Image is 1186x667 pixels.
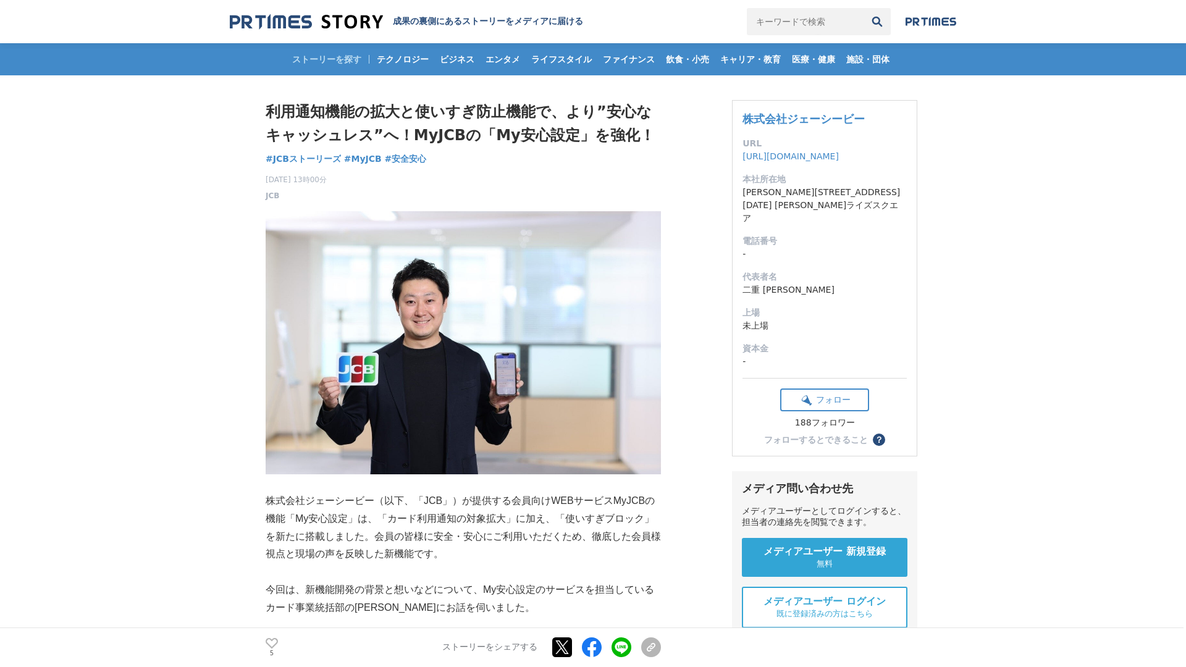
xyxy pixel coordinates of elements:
[442,642,537,653] p: ストーリーをシェアする
[344,153,382,164] span: #MyJCB
[266,190,279,201] a: JCB
[266,581,661,617] p: 今回は、新機能開発の背景と想いなどについて、My安心設定のサービスを担当しているカード事業統括部の[PERSON_NAME]にお話を伺いました。
[435,43,479,75] a: ビジネス
[266,211,661,474] img: thumbnail_9fc79d80-737b-11f0-a95f-61df31054317.jpg
[742,587,907,628] a: メディアユーザー ログイン 既に登録済みの方はこちら
[817,558,833,569] span: 無料
[742,506,907,528] div: メディアユーザーとしてログインすると、担当者の連絡先を閲覧できます。
[266,650,278,657] p: 5
[435,54,479,65] span: ビジネス
[742,173,907,186] dt: 本社所在地
[742,186,907,225] dd: [PERSON_NAME][STREET_ADDRESS][DATE] [PERSON_NAME]ライズスクエア
[780,417,869,429] div: 188フォロワー
[864,8,891,35] button: 検索
[481,43,525,75] a: エンタメ
[742,248,907,261] dd: -
[230,14,383,30] img: 成果の裏側にあるストーリーをメディアに届ける
[742,235,907,248] dt: 電話番号
[875,435,883,444] span: ？
[906,17,956,27] img: prtimes
[393,16,583,27] h2: 成果の裏側にあるストーリーをメディアに届ける
[372,54,434,65] span: テクノロジー
[742,319,907,332] dd: 未上場
[598,43,660,75] a: ファイナンス
[787,54,840,65] span: 医療・健康
[266,153,341,164] span: #JCBストーリーズ
[266,100,661,148] h1: 利用通知機能の拡大と使いすぎ防止機能で、より”安心なキャッシュレス”へ！MyJCBの「My安心設定」を強化！
[266,492,661,563] p: 株式会社ジェーシービー（以下、「JCB」）が提供する会員向けWEBサービスMyJCBの機能「My安心設定」は、「カード利用通知の対象拡大」に加え、「使いすぎブロック」を新たに搭載しました。会員の...
[742,137,907,150] dt: URL
[764,435,868,444] div: フォローするとできること
[230,14,583,30] a: 成果の裏側にあるストーリーをメディアに届ける 成果の裏側にあるストーリーをメディアに届ける
[742,342,907,355] dt: 資本金
[742,271,907,283] dt: 代表者名
[715,43,786,75] a: キャリア・教育
[715,54,786,65] span: キャリア・教育
[787,43,840,75] a: 医療・健康
[526,54,597,65] span: ライフスタイル
[266,153,341,166] a: #JCBストーリーズ
[661,43,714,75] a: 飲食・小売
[742,112,865,125] a: 株式会社ジェーシービー
[266,174,327,185] span: [DATE] 13時00分
[742,481,907,496] div: メディア問い合わせ先
[747,8,864,35] input: キーワードで検索
[742,283,907,296] dd: 二重 [PERSON_NAME]
[873,434,885,446] button: ？
[763,595,886,608] span: メディアユーザー ログイン
[372,43,434,75] a: テクノロジー
[526,43,597,75] a: ライフスタイル
[385,153,427,164] span: #安全安心
[763,545,886,558] span: メディアユーザー 新規登録
[841,43,894,75] a: 施設・団体
[598,54,660,65] span: ファイナンス
[742,355,907,368] dd: -
[661,54,714,65] span: 飲食・小売
[742,538,907,577] a: メディアユーザー 新規登録 無料
[780,388,869,411] button: フォロー
[841,54,894,65] span: 施設・団体
[742,306,907,319] dt: 上場
[742,151,839,161] a: [URL][DOMAIN_NAME]
[776,608,873,619] span: 既に登録済みの方はこちら
[385,153,427,166] a: #安全安心
[344,153,382,166] a: #MyJCB
[481,54,525,65] span: エンタメ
